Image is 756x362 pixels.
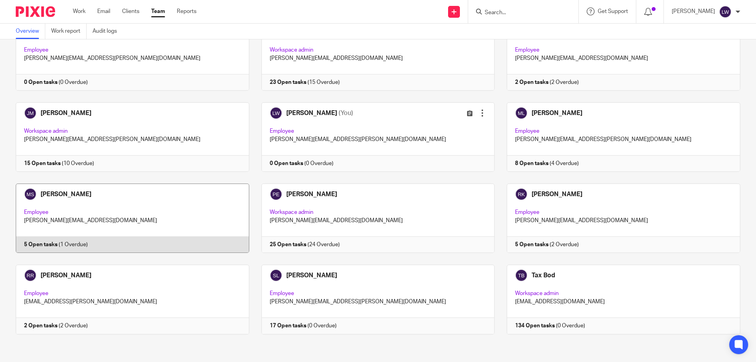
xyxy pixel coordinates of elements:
[51,24,87,39] a: Work report
[93,24,123,39] a: Audit logs
[97,7,110,15] a: Email
[484,9,555,17] input: Search
[73,7,85,15] a: Work
[16,24,45,39] a: Overview
[16,6,55,17] img: Pixie
[672,7,715,15] p: [PERSON_NAME]
[598,9,628,14] span: Get Support
[122,7,139,15] a: Clients
[719,6,732,18] img: svg%3E
[177,7,196,15] a: Reports
[151,7,165,15] a: Team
